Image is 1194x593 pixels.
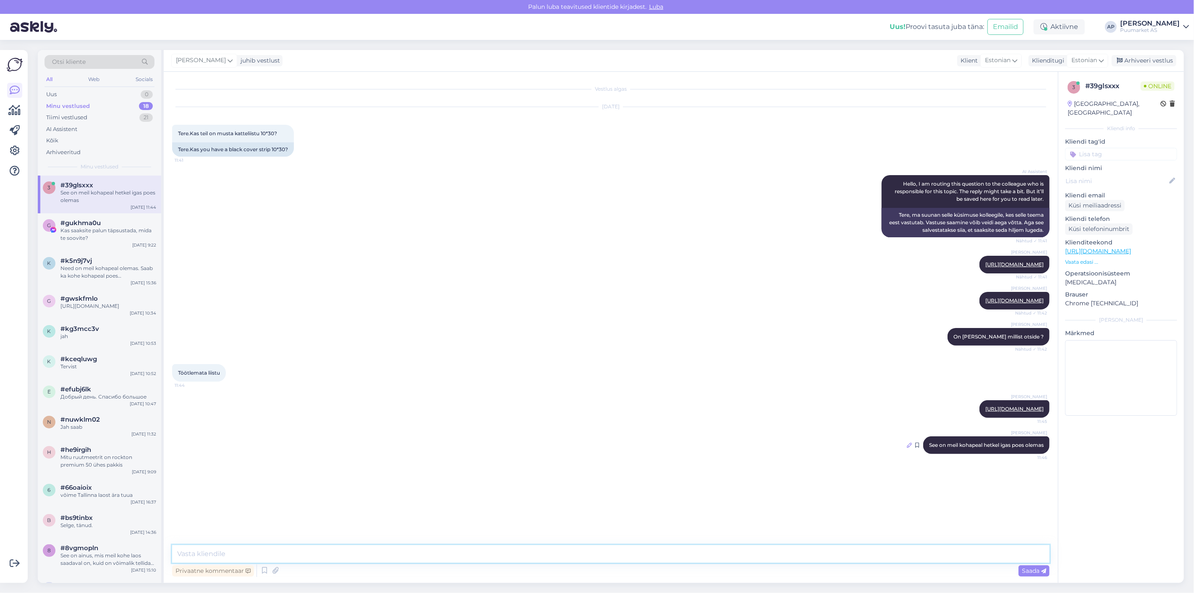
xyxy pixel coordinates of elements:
[131,280,156,286] div: [DATE] 15:36
[985,406,1044,412] a: [URL][DOMAIN_NAME]
[890,23,906,31] b: Uus!
[1065,164,1177,173] p: Kliendi nimi
[48,184,51,191] span: 3
[1011,430,1047,436] span: [PERSON_NAME]
[1120,20,1189,34] a: [PERSON_NAME]Puumarket AS
[1112,55,1176,66] div: Arhiveeri vestlus
[60,514,93,522] span: #bs9tinbx
[1065,125,1177,132] div: Kliendi info
[47,328,51,334] span: k
[46,125,77,134] div: AI Assistent
[1011,394,1047,400] span: [PERSON_NAME]
[131,431,156,437] div: [DATE] 11:32
[890,22,984,32] div: Proovi tasuta juba täna:
[132,469,156,475] div: [DATE] 9:09
[60,295,98,302] span: #gwskfmlo
[1065,278,1177,287] p: [MEDICAL_DATA]
[1016,238,1047,244] span: Nähtud ✓ 11:41
[1065,200,1125,211] div: Küsi meiliaadressi
[1066,176,1168,186] input: Lisa nimi
[134,74,154,85] div: Socials
[47,517,51,523] span: b
[1015,346,1047,352] span: Nähtud ✓ 11:42
[1065,137,1177,146] p: Kliendi tag'id
[139,102,153,110] div: 18
[1065,223,1133,235] div: Küsi telefoninumbrit
[47,222,51,228] span: g
[60,257,92,265] span: #k5n9j7vj
[130,340,156,346] div: [DATE] 10:53
[60,423,156,431] div: Jah saab
[60,582,95,590] span: #wnfb8l57
[60,386,91,393] span: #efubj6lk
[647,3,666,10] span: Luba
[1065,148,1177,160] input: Lisa tag
[1085,81,1141,91] div: # 39glsxxx
[957,56,978,65] div: Klient
[60,181,93,189] span: #39glsxxx
[47,260,51,266] span: k
[47,358,51,365] span: k
[1120,27,1180,34] div: Puumarket AS
[52,58,86,66] span: Otsi kliente
[60,355,97,363] span: #kceqluwg
[130,310,156,316] div: [DATE] 10:34
[60,302,156,310] div: [URL][DOMAIN_NAME]
[895,181,1045,202] span: Hello, I am routing this question to the colleague who is responsible for this topic. The reply m...
[1016,168,1047,175] span: AI Assistent
[1105,21,1117,33] div: AP
[130,529,156,535] div: [DATE] 14:36
[1011,249,1047,255] span: [PERSON_NAME]
[172,85,1050,93] div: Vestlus algas
[47,547,51,554] span: 8
[1141,81,1175,91] span: Online
[60,416,100,423] span: #nuwklm02
[1011,321,1047,328] span: [PERSON_NAME]
[1016,454,1047,461] span: 11:46
[1071,56,1097,65] span: Estonian
[1065,290,1177,299] p: Brauser
[1073,84,1076,90] span: 3
[1065,299,1177,308] p: Chrome [TECHNICAL_ID]
[130,401,156,407] div: [DATE] 10:47
[178,370,220,376] span: Töötlemata liistu
[929,442,1044,448] span: See on meil kohapeal hetkel igas poes olemas
[47,449,51,455] span: h
[172,565,254,577] div: Privaatne kommentaar
[130,370,156,377] div: [DATE] 10:52
[60,544,98,552] span: #8vgmopln
[139,113,153,122] div: 21
[131,567,156,573] div: [DATE] 15:10
[1068,100,1160,117] div: [GEOGRAPHIC_DATA], [GEOGRAPHIC_DATA]
[131,204,156,210] div: [DATE] 11:44
[60,227,156,242] div: Kas saaksite palun täpsustada, mida te soovite?
[237,56,280,65] div: juhib vestlust
[48,487,51,493] span: 6
[60,393,156,401] div: Добрый день. Спасибо большое
[176,56,226,65] span: [PERSON_NAME]
[47,419,51,425] span: n
[60,265,156,280] div: Need on meil kohapeal olemas. Saab ka kohe kohapeal poes [PERSON_NAME] osta.
[60,363,156,370] div: Tervist
[1011,285,1047,291] span: [PERSON_NAME]
[172,142,294,157] div: Tere.Kas you have a black cover strip 10*30?
[1065,329,1177,338] p: Märkmed
[46,136,58,145] div: Kõik
[953,333,1044,340] span: On [PERSON_NAME] millist otside ?
[985,56,1011,65] span: Estonian
[985,261,1044,268] a: [URL][DOMAIN_NAME]
[1065,238,1177,247] p: Klienditeekond
[1022,567,1046,575] span: Saada
[131,499,156,505] div: [DATE] 16:37
[175,157,206,163] span: 11:41
[87,74,102,85] div: Web
[987,19,1024,35] button: Emailid
[60,454,156,469] div: Mitu ruutmeetrit on rockton premium 50 ühes pakkis
[1034,19,1085,34] div: Aktiivne
[46,148,81,157] div: Arhiveeritud
[882,208,1050,237] div: Tere, ma suunan selle küsimuse kolleegile, kes selle teema eest vastutab. Vastuse saamine võib ve...
[81,163,118,171] span: Minu vestlused
[172,103,1050,110] div: [DATE]
[60,189,156,204] div: See on meil kohapeal hetkel igas poes olemas
[178,130,277,136] span: Tere.Kas teil on musta katteliistu 10*30?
